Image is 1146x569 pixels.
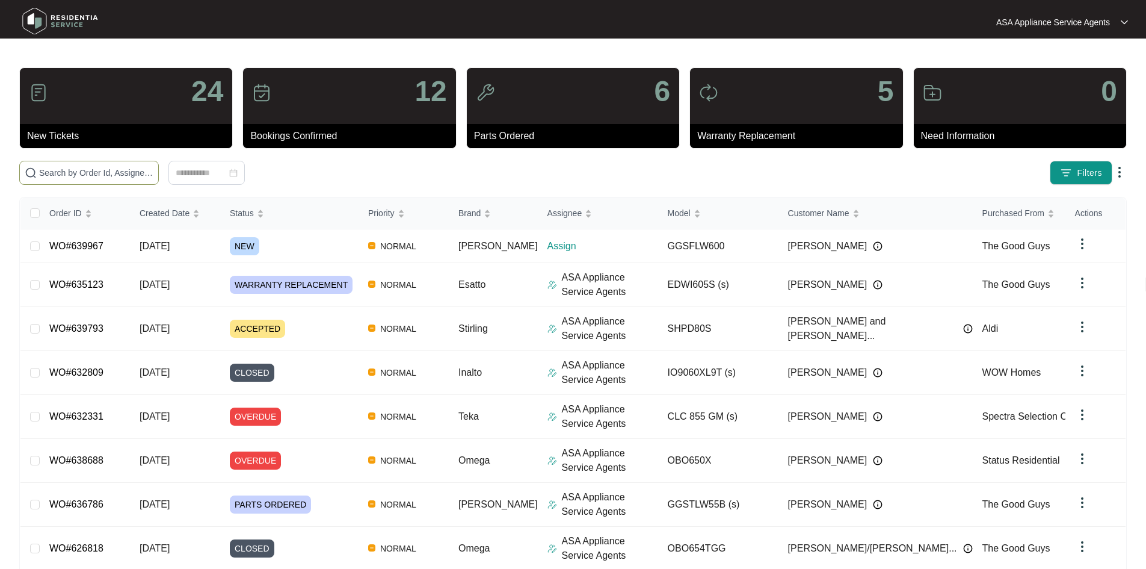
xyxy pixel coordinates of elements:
[140,543,170,553] span: [DATE]
[375,453,421,468] span: NORMAL
[658,395,778,439] td: CLC 855 GM (s)
[1050,161,1112,185] button: filter iconFilters
[250,129,455,143] p: Bookings Confirmed
[562,358,658,387] p: ASA Appliance Service Agents
[1075,408,1089,422] img: dropdown arrow
[458,411,479,421] span: Teka
[562,402,658,431] p: ASA Appliance Service Agents
[140,207,189,220] span: Created Date
[1060,167,1072,179] img: filter icon
[982,411,1089,421] span: Spectra Selection Centre
[873,241,883,251] img: Info icon
[658,197,778,229] th: Model
[375,541,421,556] span: NORMAL
[474,129,679,143] p: Parts Ordered
[788,409,867,424] span: [PERSON_NAME]
[368,500,375,508] img: Vercel Logo
[547,544,557,553] img: Assigner Icon
[973,197,1093,229] th: Purchased From
[982,279,1050,290] span: The Good Guys
[368,412,375,420] img: Vercel Logo
[49,455,103,465] a: WO#638688
[658,307,778,351] td: SHPD80S
[49,279,103,290] a: WO#635123
[140,323,170,334] span: [DATE]
[1077,167,1102,179] span: Filters
[996,16,1110,28] p: ASA Appliance Service Agents
[538,197,658,229] th: Assignee
[1112,165,1127,179] img: dropdown arrow
[1075,496,1089,510] img: dropdown arrow
[39,166,153,179] input: Search by Order Id, Assignee Name, Customer Name, Brand and Model
[658,263,778,307] td: EDWI605S (s)
[458,207,481,220] span: Brand
[359,197,449,229] th: Priority
[547,239,658,253] p: Assign
[658,483,778,527] td: GGSTLW55B (s)
[878,77,894,106] p: 5
[368,281,375,288] img: Vercel Logo
[697,129,902,143] p: Warranty Replacement
[1065,197,1126,229] th: Actions
[49,207,82,220] span: Order ID
[562,534,658,563] p: ASA Appliance Service Agents
[562,490,658,519] p: ASA Appliance Service Agents
[230,320,285,338] span: ACCEPTED
[230,364,274,382] span: CLOSED
[458,241,538,251] span: [PERSON_NAME]
[375,322,421,336] span: NORMAL
[547,500,557,509] img: Assigner Icon
[923,83,942,102] img: icon
[788,278,867,292] span: [PERSON_NAME]
[230,539,274,558] span: CLOSED
[788,497,867,512] span: [PERSON_NAME]
[458,323,488,334] span: Stirling
[25,167,37,179] img: search-icon
[375,409,421,424] span: NORMAL
[658,439,778,483] td: OBO650X
[547,368,557,378] img: Assigner Icon
[547,412,557,421] img: Assigner Icon
[873,500,883,509] img: Info icon
[230,276,353,294] span: WARRANTY REPLACEMENT
[982,241,1050,251] span: The Good Guys
[547,207,582,220] span: Assignee
[873,456,883,465] img: Info icon
[375,365,421,380] span: NORMAL
[982,367,1041,378] span: WOW Homes
[140,279,170,290] span: [DATE]
[140,367,170,378] span: [DATE]
[873,412,883,421] img: Info icon
[982,323,999,334] span: Aldi
[788,314,957,343] span: [PERSON_NAME] and [PERSON_NAME]...
[130,197,220,229] th: Created Date
[49,367,103,378] a: WO#632809
[230,237,259,255] span: NEW
[982,455,1060,465] span: Status Residential
[658,229,778,263] td: GGSFLW600
[547,324,557,334] img: Assigner Icon
[140,411,170,421] span: [DATE]
[230,452,281,470] span: OVERDUE
[788,365,867,380] span: [PERSON_NAME]
[1075,276,1089,290] img: dropdown arrow
[49,499,103,509] a: WO#636786
[788,207,849,220] span: Customer Name
[375,239,421,253] span: NORMAL
[547,280,557,290] img: Assigner Icon
[458,367,482,378] span: Inalto
[191,77,223,106] p: 24
[668,207,691,220] span: Model
[49,411,103,421] a: WO#632331
[458,455,490,465] span: Omega
[230,408,281,426] span: OVERDUE
[963,324,973,334] img: Info icon
[1101,77,1117,106] p: 0
[230,496,311,514] span: PARTS ORDERED
[252,83,271,102] img: icon
[18,3,102,39] img: residentia service logo
[368,544,375,552] img: Vercel Logo
[458,543,490,553] span: Omega
[982,207,1044,220] span: Purchased From
[414,77,446,106] p: 12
